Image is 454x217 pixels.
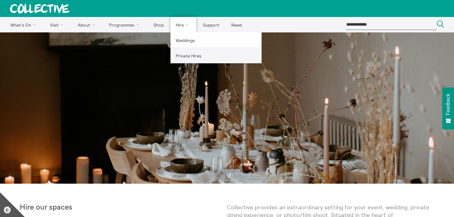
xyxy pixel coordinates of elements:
a: Shop [148,17,169,32]
a: What's On [5,17,44,32]
a: Hire [170,17,196,32]
strong: Hire [20,204,34,211]
a: Private Hires [170,48,262,63]
a: Weddings [170,32,262,48]
a: Support [197,17,225,32]
span: Feedback [445,94,451,115]
a: About [72,17,103,32]
a: News [226,17,247,32]
strong: our spaces [36,204,72,211]
button: Feedback - Show survey [442,87,454,129]
a: Visit [45,17,71,32]
a: Programmes [104,17,147,32]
